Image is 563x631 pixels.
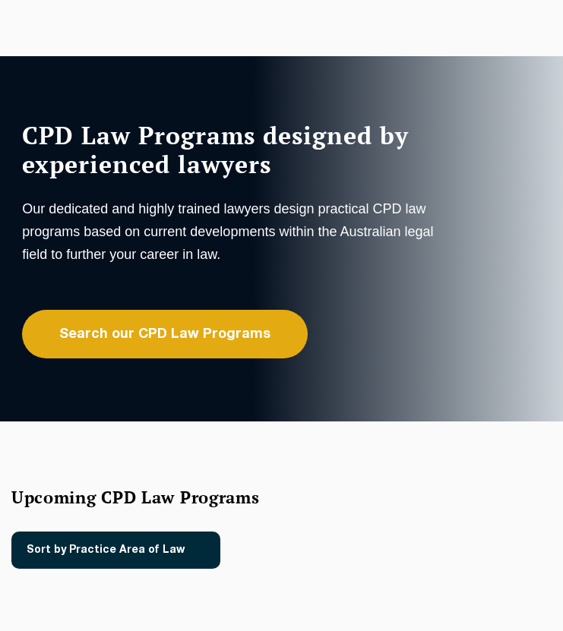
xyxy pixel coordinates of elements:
[188,544,205,557] img: Icon
[22,310,308,358] a: Search our CPD Law Programs
[11,532,220,569] a: Sort by Practice Area of Law
[22,197,440,266] p: Our dedicated and highly trained lawyers design practical CPD law programs based on current devel...
[22,121,440,178] h1: CPD Law Programs designed by experienced lawyers
[11,486,260,509] h2: Upcoming CPD Law Programs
